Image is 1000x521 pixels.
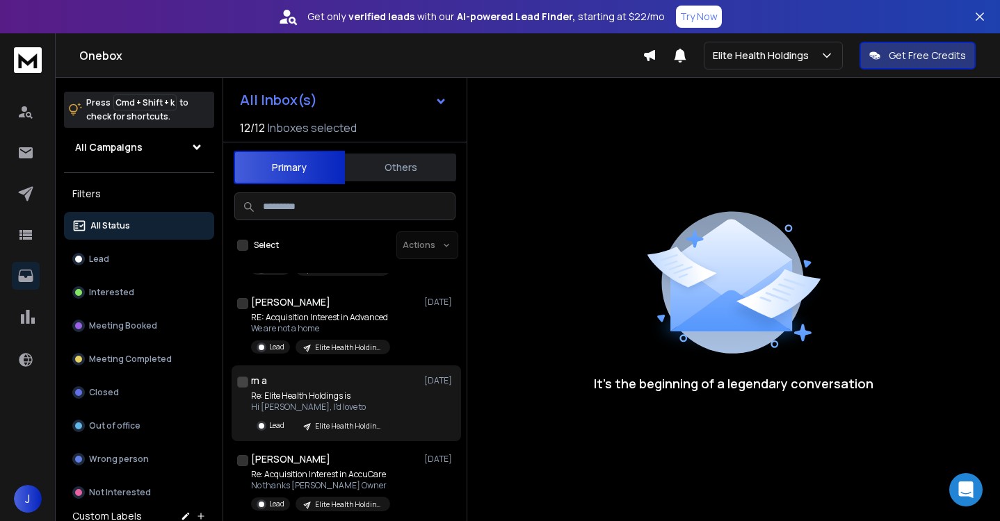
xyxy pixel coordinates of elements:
h1: m a [251,374,267,388]
p: Elite Health Holdings - Home Care [315,499,382,510]
button: J [14,485,42,513]
p: Lead [269,420,284,431]
p: Try Now [680,10,718,24]
p: Get only with our starting at $22/mo [307,10,665,24]
button: Closed [64,379,214,406]
p: Elite Health Holdings - Home Care [315,342,382,353]
button: All Status [64,212,214,240]
p: Lead [269,499,284,509]
span: 12 / 12 [240,119,265,136]
p: [DATE] [424,297,455,308]
button: Meeting Completed [64,345,214,373]
div: Open Intercom Messenger [949,473,983,506]
button: Not Interested [64,479,214,506]
button: All Inbox(s) [229,86,458,114]
p: Hi [PERSON_NAME], I'd love to [251,402,390,413]
h1: All Campaigns [75,140,143,154]
button: Others [345,152,456,183]
h1: Onebox [79,47,643,64]
h1: [PERSON_NAME] [251,452,330,466]
button: Meeting Booked [64,312,214,340]
p: Elite Health Holdings [713,49,814,63]
p: Wrong person [89,454,149,465]
p: Interested [89,287,134,298]
span: Cmd + Shift + k [113,94,177,110]
p: Lead [89,254,109,265]
button: Try Now [676,6,722,28]
p: [DATE] [424,375,455,386]
button: Get Free Credits [860,42,976,69]
p: Elite Health Holdings - Home Care [315,421,382,431]
h3: Inboxes selected [268,119,357,136]
button: Wrong person [64,445,214,473]
p: Re: Elite Health Holdings is [251,390,390,402]
button: Lead [64,245,214,273]
p: Closed [89,387,119,398]
p: Meeting Booked [89,320,157,331]
p: Press to check for shortcuts. [86,96,188,124]
button: Primary [234,151,345,184]
p: Not Interested [89,487,151,498]
label: Select [254,240,279,251]
strong: verified leads [348,10,414,24]
p: We are not a home [251,323,390,334]
button: All Campaigns [64,133,214,161]
img: logo [14,47,42,73]
p: Meeting Completed [89,354,172,365]
p: Get Free Credits [889,49,966,63]
p: It’s the beginning of a legendary conversation [594,374,873,393]
p: Lead [269,342,284,352]
p: All Status [90,220,130,231]
p: [DATE] [424,454,455,465]
button: Out of office [64,412,214,440]
p: RE: Acquisition Interest in Advanced [251,312,390,323]
h3: Filters [64,184,214,204]
h1: [PERSON_NAME] [251,295,330,309]
p: Re: Acquisition Interest in AccuCare [251,469,390,480]
strong: AI-powered Lead Finder, [457,10,575,24]
h1: All Inbox(s) [240,93,317,107]
p: No thanks [PERSON_NAME] Owner [251,480,390,491]
p: Out of office [89,420,140,431]
button: Interested [64,279,214,306]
